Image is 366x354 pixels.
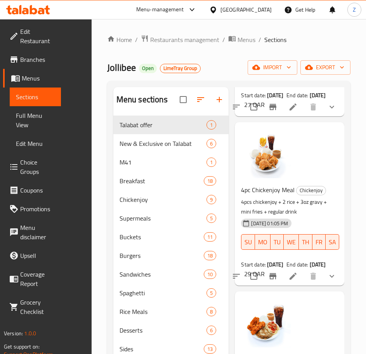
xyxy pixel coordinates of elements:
div: items [206,288,216,298]
div: Sandwiches [120,270,204,279]
span: Edit Menu [16,139,55,148]
h2: Menu sections [116,94,168,105]
a: Edit Menu [10,134,61,153]
span: Spaghetti [120,288,206,298]
div: Spaghetti5 [113,284,229,302]
span: 6 [207,140,216,147]
span: Talabat offer [120,120,206,130]
img: Supermeal B [241,298,291,347]
span: Start date: [241,259,266,270]
nav: breadcrumb [107,35,350,45]
span: Select to update [246,268,262,284]
button: import [248,60,297,75]
span: Edit Restaurant [20,27,55,46]
span: Sections [16,92,55,102]
span: 11 [204,233,216,241]
div: Burgers18 [113,246,229,265]
span: 5 [207,289,216,297]
span: TU [274,237,281,248]
a: Grocery Checklist [3,293,61,321]
div: Rice Meals [120,307,206,316]
div: Buckets [120,232,204,242]
div: items [206,214,216,223]
div: items [206,158,216,167]
span: 8 [207,308,216,315]
a: Menus [228,35,255,45]
span: Sides [120,344,204,354]
span: 1 [207,159,216,166]
span: Branches [20,55,55,64]
span: Breakfast [120,176,204,186]
button: Branch-specific-item [264,267,282,286]
span: Full Menu View [16,111,55,130]
div: [GEOGRAPHIC_DATA] [220,5,272,14]
div: Rice Meals8 [113,302,229,321]
button: show more [323,267,341,286]
button: MO [255,234,271,250]
a: Edit Restaurant [3,22,61,50]
span: 9 [207,196,216,203]
span: 6 [207,327,216,334]
span: import [254,63,291,72]
div: items [204,344,216,354]
span: Restaurants management [150,35,219,44]
button: delete [304,98,323,116]
button: Branch-specific-item [264,98,282,116]
a: Choice Groups [3,153,61,181]
a: Branches [3,50,61,69]
span: Desserts [120,326,206,335]
span: Upsell [20,251,55,260]
div: items [204,176,216,186]
span: Jollibee [107,59,136,76]
div: items [206,307,216,316]
a: Full Menu View [10,106,61,134]
a: Sections [10,88,61,106]
span: MO [258,237,267,248]
span: 4pc Chickenjoy Meal [241,184,295,196]
button: FR [312,234,326,250]
span: Menus [22,74,55,83]
div: M411 [113,153,229,172]
span: Coverage Report [20,270,55,288]
span: Menus [238,35,255,44]
span: Open [139,65,157,72]
div: items [204,232,216,242]
span: LimeTray Group [160,65,200,72]
span: export [307,63,344,72]
div: Desserts6 [113,321,229,340]
span: Menu disclaimer [20,223,55,242]
div: items [206,326,216,335]
a: Promotions [3,200,61,218]
div: Supermeals [120,214,206,223]
div: Supermeals5 [113,209,229,228]
span: 5 [207,215,216,222]
span: Chickenjoy [120,195,206,204]
span: WE [287,237,296,248]
a: Restaurants management [141,35,219,45]
span: Choice Groups [20,158,55,176]
span: Burgers [120,251,204,260]
div: New & Exclusive on Talabat [120,139,206,148]
button: WE [284,234,299,250]
div: M41 [120,158,206,167]
span: Version: [4,328,23,338]
div: Menu-management [136,5,184,14]
span: 18 [204,177,216,185]
li: / [135,35,138,44]
span: Sections [264,35,286,44]
button: delete [304,267,323,286]
b: [DATE] [267,259,283,270]
b: [DATE] [267,90,283,100]
svg: Show Choices [327,272,337,281]
span: Grocery Checklist [20,298,55,316]
button: TH [299,234,312,250]
span: 10 [204,271,216,278]
div: items [206,120,216,130]
div: Breakfast18 [113,172,229,190]
div: Chickenjoy9 [113,190,229,209]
